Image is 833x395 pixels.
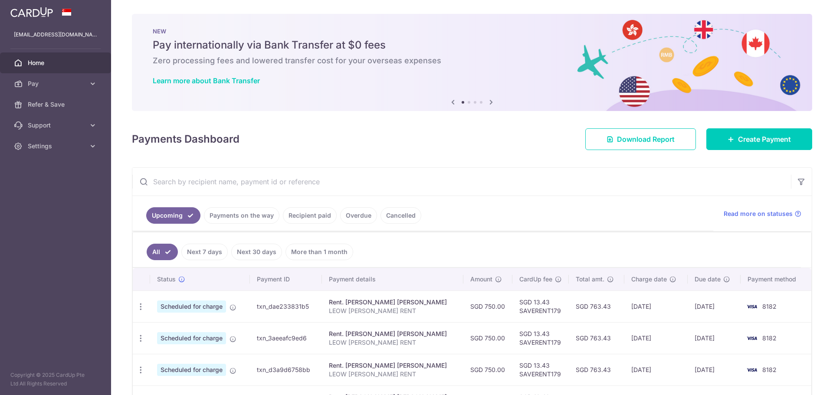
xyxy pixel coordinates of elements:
[153,76,260,85] a: Learn more about Bank Transfer
[28,100,85,109] span: Refer & Save
[512,291,569,322] td: SGD 13.43 SAVERENT179
[153,38,791,52] h5: Pay internationally via Bank Transfer at $0 fees
[157,300,226,313] span: Scheduled for charge
[28,121,85,130] span: Support
[340,207,377,224] a: Overdue
[688,354,741,385] td: [DATE]
[743,301,761,312] img: Bank Card
[512,354,569,385] td: SGD 13.43 SAVERENT179
[283,207,337,224] a: Recipient paid
[157,332,226,344] span: Scheduled for charge
[569,291,625,322] td: SGD 763.43
[157,275,176,284] span: Status
[250,354,322,385] td: txn_d3a9d6758bb
[741,268,811,291] th: Payment method
[132,168,791,196] input: Search by recipient name, payment id or reference
[724,209,801,218] a: Read more on statuses
[181,244,228,260] a: Next 7 days
[738,134,791,144] span: Create Payment
[153,28,791,35] p: NEW
[250,291,322,322] td: txn_dae233831b5
[470,275,492,284] span: Amount
[204,207,279,224] a: Payments on the way
[762,303,777,310] span: 8182
[762,334,777,342] span: 8182
[463,322,512,354] td: SGD 750.00
[624,354,688,385] td: [DATE]
[512,322,569,354] td: SGD 13.43 SAVERENT179
[569,354,625,385] td: SGD 763.43
[250,322,322,354] td: txn_3aeeafc9ed6
[28,59,85,67] span: Home
[624,291,688,322] td: [DATE]
[743,365,761,375] img: Bank Card
[14,30,97,39] p: [EMAIL_ADDRESS][DOMAIN_NAME]
[329,370,456,379] p: LEOW [PERSON_NAME] RENT
[380,207,421,224] a: Cancelled
[157,364,226,376] span: Scheduled for charge
[10,7,53,17] img: CardUp
[329,307,456,315] p: LEOW [PERSON_NAME] RENT
[585,128,696,150] a: Download Report
[688,291,741,322] td: [DATE]
[28,79,85,88] span: Pay
[519,275,552,284] span: CardUp fee
[132,131,239,147] h4: Payments Dashboard
[706,128,812,150] a: Create Payment
[617,134,675,144] span: Download Report
[28,142,85,150] span: Settings
[146,207,200,224] a: Upcoming
[329,361,456,370] div: Rent. [PERSON_NAME] [PERSON_NAME]
[463,354,512,385] td: SGD 750.00
[250,268,322,291] th: Payment ID
[631,275,667,284] span: Charge date
[695,275,721,284] span: Due date
[153,55,791,66] h6: Zero processing fees and lowered transfer cost for your overseas expenses
[762,366,777,373] span: 8182
[688,322,741,354] td: [DATE]
[576,275,604,284] span: Total amt.
[569,322,625,354] td: SGD 763.43
[329,330,456,338] div: Rent. [PERSON_NAME] [PERSON_NAME]
[147,244,178,260] a: All
[777,369,824,391] iframe: Opens a widget where you can find more information
[329,338,456,347] p: LEOW [PERSON_NAME] RENT
[724,209,793,218] span: Read more on statuses
[329,298,456,307] div: Rent. [PERSON_NAME] [PERSON_NAME]
[132,14,812,111] img: Bank transfer banner
[624,322,688,354] td: [DATE]
[322,268,463,291] th: Payment details
[463,291,512,322] td: SGD 750.00
[231,244,282,260] a: Next 30 days
[285,244,353,260] a: More than 1 month
[743,333,761,343] img: Bank Card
